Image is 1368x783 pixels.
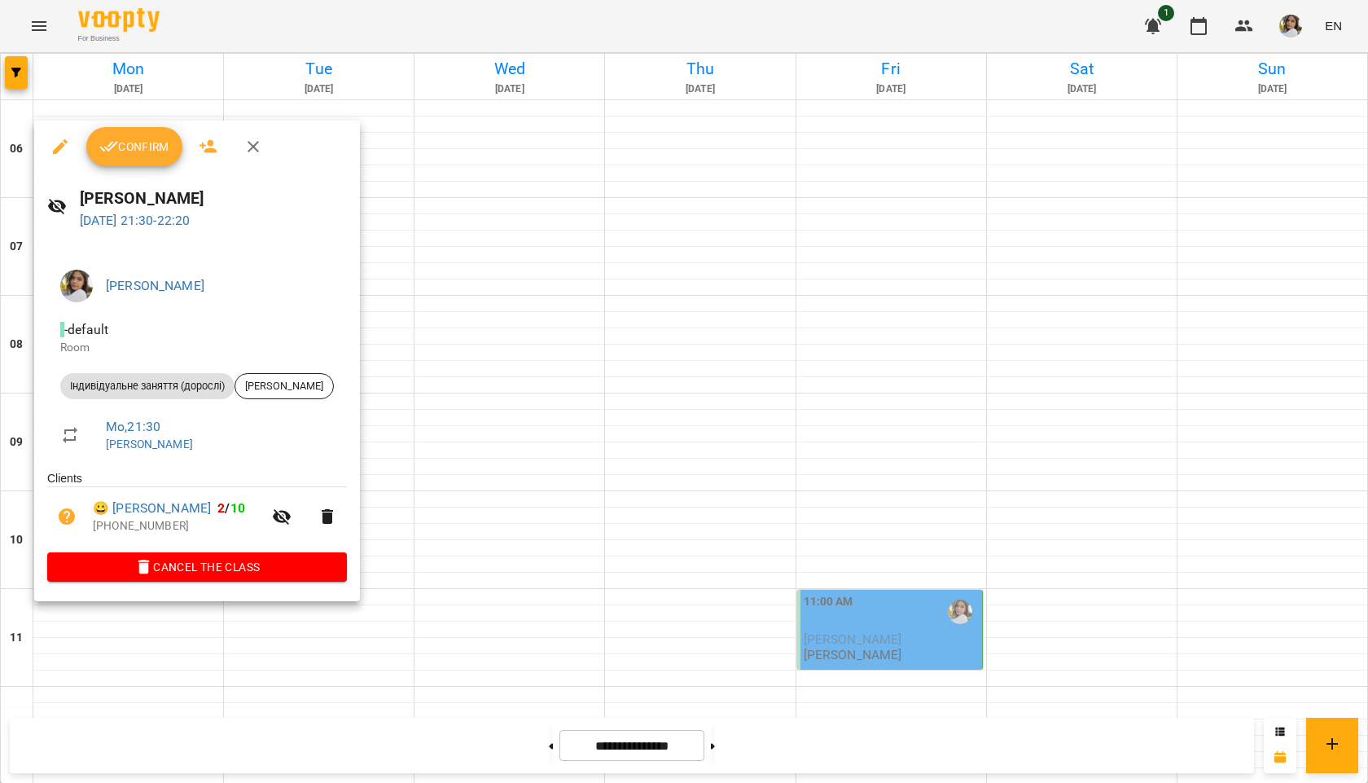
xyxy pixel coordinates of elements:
span: 10 [230,500,245,516]
p: Room [60,340,334,356]
button: Confirm [86,127,182,166]
button: Cancel the class [47,552,347,582]
a: [PERSON_NAME] [106,278,204,293]
span: Cancel the class [60,557,334,577]
img: 190f836be431f48d948282a033e518dd.jpg [60,270,93,302]
a: Mo , 21:30 [106,419,160,434]
a: [PERSON_NAME] [106,438,193,451]
span: - default [60,322,112,337]
button: Unpaid. Bill the attendance? [47,497,86,536]
span: Confirm [99,137,169,156]
div: [PERSON_NAME] [235,373,334,399]
span: [PERSON_NAME] [235,379,333,394]
span: Індивідуальне заняття (дорослі) [60,379,235,394]
h6: [PERSON_NAME] [80,186,347,211]
ul: Clients [47,470,347,552]
a: 😀 [PERSON_NAME] [93,499,211,518]
p: [PHONE_NUMBER] [93,518,262,534]
span: 2 [217,500,225,516]
b: / [217,500,245,516]
a: [DATE] 21:30-22:20 [80,213,191,228]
